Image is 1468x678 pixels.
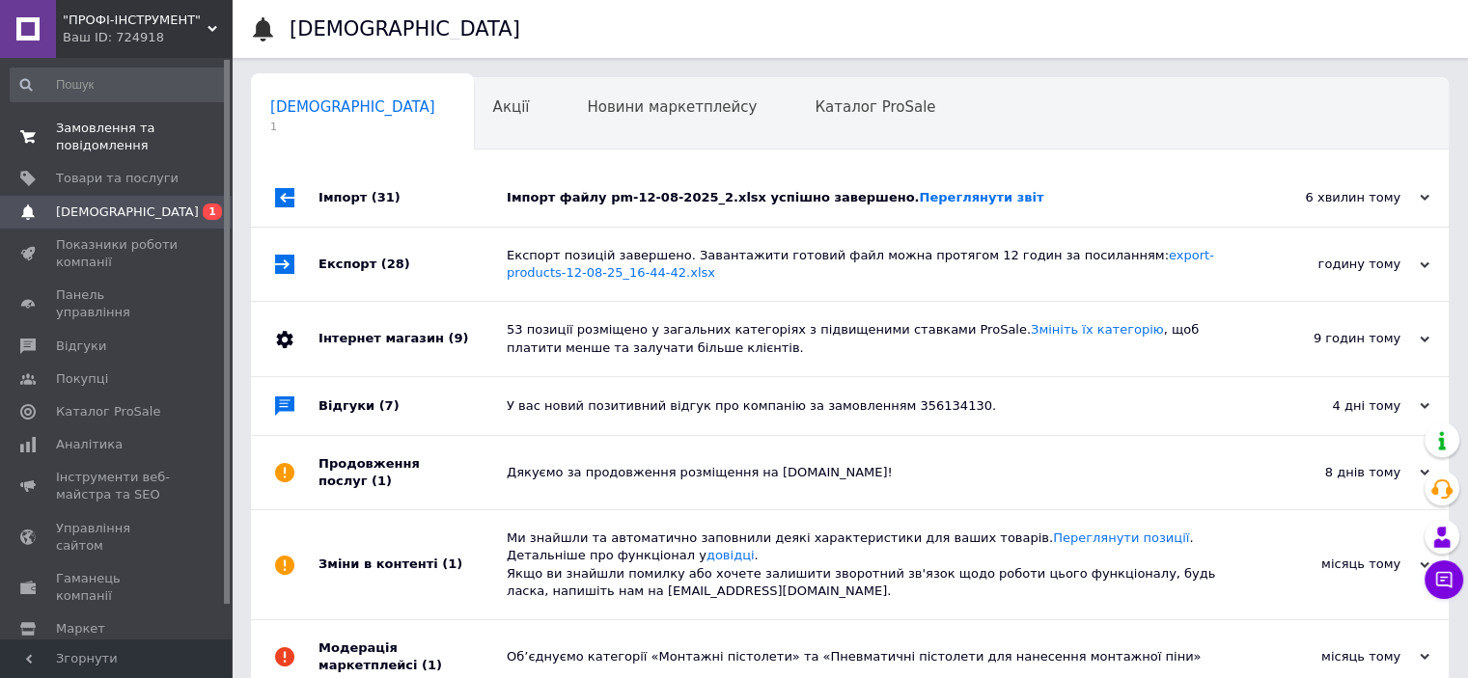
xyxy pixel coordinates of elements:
div: Відгуки [319,377,507,435]
span: Покупці [56,370,108,388]
div: 6 хвилин тому [1236,189,1429,206]
span: Показники роботи компанії [56,236,179,271]
h1: [DEMOGRAPHIC_DATA] [290,17,520,41]
div: місяць тому [1236,556,1429,573]
span: [DEMOGRAPHIC_DATA] [270,98,435,116]
div: Інтернет магазин [319,302,507,375]
a: export-products-12-08-25_16-44-42.xlsx [507,248,1214,280]
div: 4 дні тому [1236,397,1429,415]
span: Аналітика [56,436,123,453]
div: Експорт позицій завершено. Завантажити готовий файл можна протягом 12 годин за посиланням: [507,247,1236,282]
div: Зміни в контенті [319,510,507,619]
span: Гаманець компанії [56,570,179,605]
div: 9 годин тому [1236,330,1429,347]
div: У вас новий позитивний відгук про компанію за замовленням 356134130. [507,397,1236,415]
span: Панель управління [56,286,179,321]
div: 53 позиції розміщено у загальних категоріях з підвищеними ставками ProSale. , щоб платити менше т... [507,321,1236,356]
span: (1) [422,658,442,672]
span: Замовлення та повідомлення [56,120,179,154]
span: Каталог ProSale [56,403,160,420]
span: (9) [448,331,468,345]
span: Акції [493,98,530,116]
span: Товари та послуги [56,170,179,187]
div: годину тому [1236,256,1429,273]
span: (28) [381,257,410,271]
span: Відгуки [56,338,106,355]
span: (7) [379,398,400,413]
span: 1 [270,120,435,134]
span: (31) [372,190,401,204]
div: Об’єднуємо категорії «Монтажні пістолети» та «Пневматичні пістолети для нанесення монтажної піни» [507,648,1236,665]
div: Ми знайшли та автоматично заповнили деякі характеристики для ваших товарів. . Детальніше про функ... [507,529,1236,600]
a: Переглянути звіт [919,190,1043,204]
a: довідці [706,548,755,562]
span: (1) [372,474,392,488]
div: Експорт [319,228,507,301]
span: Управління сайтом [56,520,179,555]
div: Імпорт файлу pm-12-08-2025_2.xlsx успішно завершено. [507,189,1236,206]
span: 1 [203,203,222,220]
span: Інструменти веб-майстра та SEO [56,469,179,503]
a: Змініть їх категорію [1031,322,1164,337]
span: Маркет [56,620,105,637]
div: Імпорт [319,169,507,227]
div: 8 днів тому [1236,464,1429,481]
div: Дякуємо за продовження розміщення на [DOMAIN_NAME]! [507,464,1236,481]
span: Каталог ProSale [815,98,935,116]
span: "ПРОФІ-ІНСТРУМЕНТ" [63,12,208,29]
div: Ваш ID: 724918 [63,29,232,46]
span: Новини маркетплейсу [587,98,757,116]
button: Чат з покупцем [1425,560,1463,599]
a: Переглянути позиції [1053,530,1189,545]
div: місяць тому [1236,648,1429,665]
div: Продовження послуг [319,436,507,509]
input: Пошук [10,68,228,102]
span: (1) [442,556,462,571]
span: [DEMOGRAPHIC_DATA] [56,203,199,221]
